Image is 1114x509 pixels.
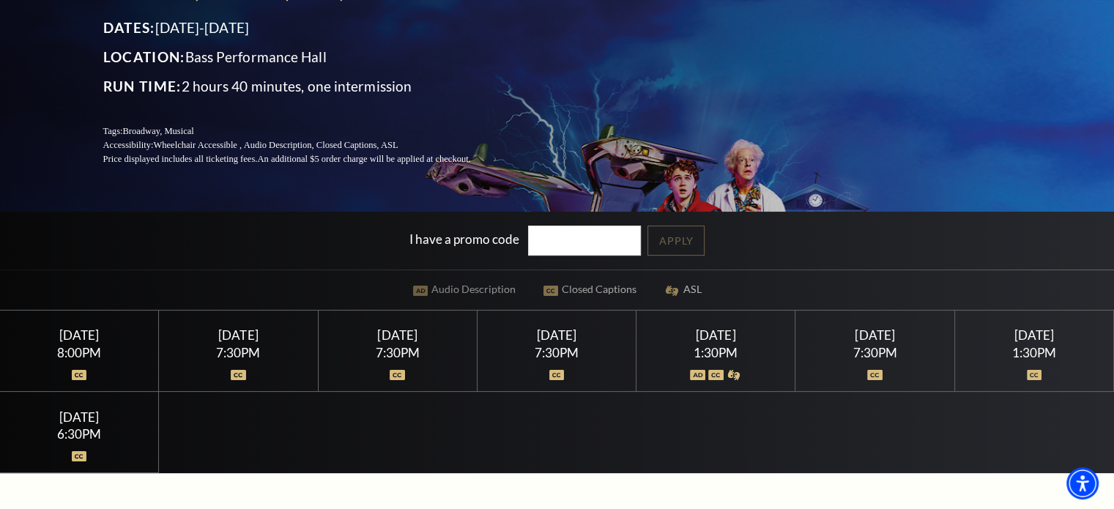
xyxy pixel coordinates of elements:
div: [DATE] [177,327,300,343]
p: Bass Performance Hall [103,45,506,69]
span: Dates: [103,19,155,36]
div: [DATE] [495,327,619,343]
p: Tags: [103,125,506,138]
div: Accessibility Menu [1066,467,1099,499]
div: 8:00PM [18,346,141,359]
div: [DATE] [18,327,141,343]
span: Location: [103,48,185,65]
span: Run Time: [103,78,182,94]
div: [DATE] [335,327,459,343]
div: [DATE] [18,409,141,425]
p: 2 hours 40 minutes, one intermission [103,75,506,98]
div: 7:30PM [495,346,619,359]
p: Accessibility: [103,138,506,152]
div: 1:30PM [972,346,1096,359]
div: 1:30PM [654,346,778,359]
div: [DATE] [813,327,937,343]
span: An additional $5 order charge will be applied at checkout. [257,154,470,164]
div: 7:30PM [177,346,300,359]
p: [DATE]-[DATE] [103,16,506,40]
div: 6:30PM [18,428,141,440]
div: [DATE] [654,327,778,343]
p: Price displayed includes all ticketing fees. [103,152,506,166]
div: [DATE] [972,327,1096,343]
div: 7:30PM [335,346,459,359]
div: 7:30PM [813,346,937,359]
span: Wheelchair Accessible , Audio Description, Closed Captions, ASL [153,140,398,150]
label: I have a promo code [409,231,519,247]
span: Broadway, Musical [122,126,193,136]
